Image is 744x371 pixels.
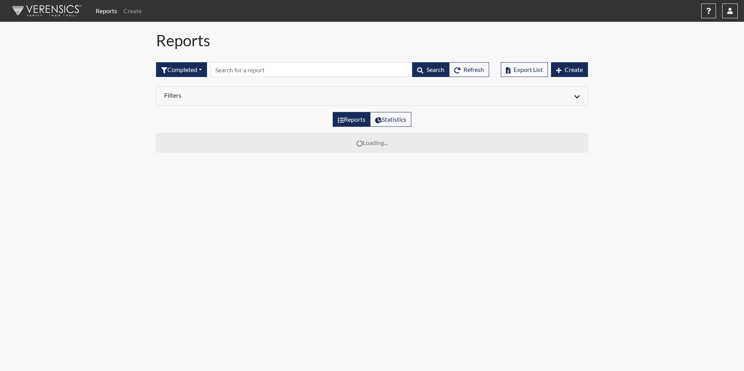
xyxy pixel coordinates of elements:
label: View the list of reports [333,112,370,127]
button: Export List [501,62,548,77]
button: Search [412,62,449,77]
span: Create [565,66,583,73]
h1: Reports [156,31,588,50]
span: Search [426,66,444,73]
span: Export List [514,66,543,73]
a: Create [120,3,145,19]
label: View statistics about completed interviews [370,112,411,127]
div: Click to expand/collapse filters [158,91,586,101]
button: Create [551,62,588,77]
a: Reports [93,3,120,19]
button: Completed [156,62,207,77]
input: Search by Registration ID, Interview Number, or Investigation Name. [210,62,412,77]
span: Refresh [463,66,484,73]
button: Refresh [449,62,489,77]
td: Loading... [156,133,588,152]
h6: Filters [164,91,366,99]
div: Filter by interview status [156,62,207,77]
